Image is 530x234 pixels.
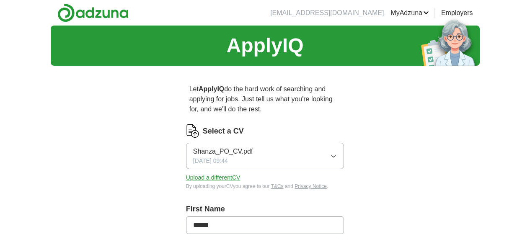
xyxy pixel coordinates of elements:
div: By uploading your CV you agree to our and . [186,183,344,190]
a: Privacy Notice [295,183,327,189]
img: Adzuna logo [57,3,129,22]
p: Let do the hard work of searching and applying for jobs. Just tell us what you're looking for, an... [186,81,344,118]
span: [DATE] 09:44 [193,157,228,165]
span: Shanza_PO_CV.pdf [193,147,253,157]
h1: ApplyIQ [226,31,303,61]
a: Employers [441,8,473,18]
button: Shanza_PO_CV.pdf[DATE] 09:44 [186,143,344,169]
a: T&Cs [271,183,284,189]
strong: ApplyIQ [199,85,224,93]
label: Select a CV [203,126,244,137]
label: First Name [186,203,344,215]
li: [EMAIL_ADDRESS][DOMAIN_NAME] [270,8,384,18]
a: MyAdzuna [390,8,429,18]
button: Upload a differentCV [186,173,240,182]
img: CV Icon [186,124,199,138]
